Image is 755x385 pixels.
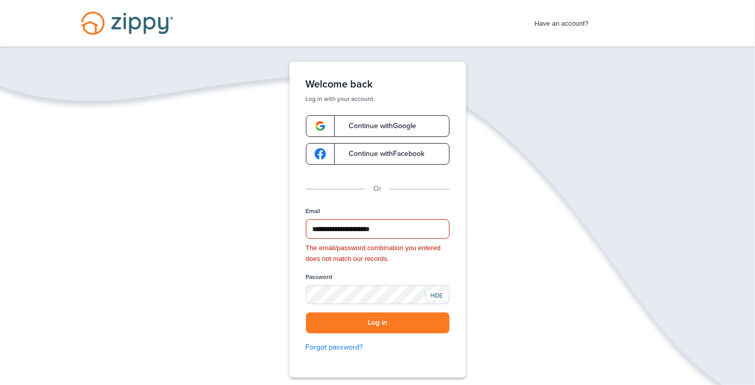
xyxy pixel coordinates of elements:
div: HIDE [425,291,448,301]
p: Log in with your account. [306,95,450,103]
a: google-logoContinue withFacebook [306,143,450,165]
label: Password [306,273,333,282]
a: google-logoContinue withGoogle [306,115,450,137]
span: Continue with Google [339,122,417,130]
div: The email/password combination you entered does not match our records. [306,243,450,265]
img: google-logo [315,120,326,132]
span: Have an account? [535,13,589,29]
h1: Welcome back [306,78,450,91]
label: Email [306,207,321,216]
input: Email [306,219,450,239]
input: Password [306,285,450,305]
p: Or [373,183,382,195]
img: google-logo [315,148,326,160]
button: Log in [306,312,450,334]
span: Continue with Facebook [339,150,425,157]
a: Forgot password? [306,342,450,353]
